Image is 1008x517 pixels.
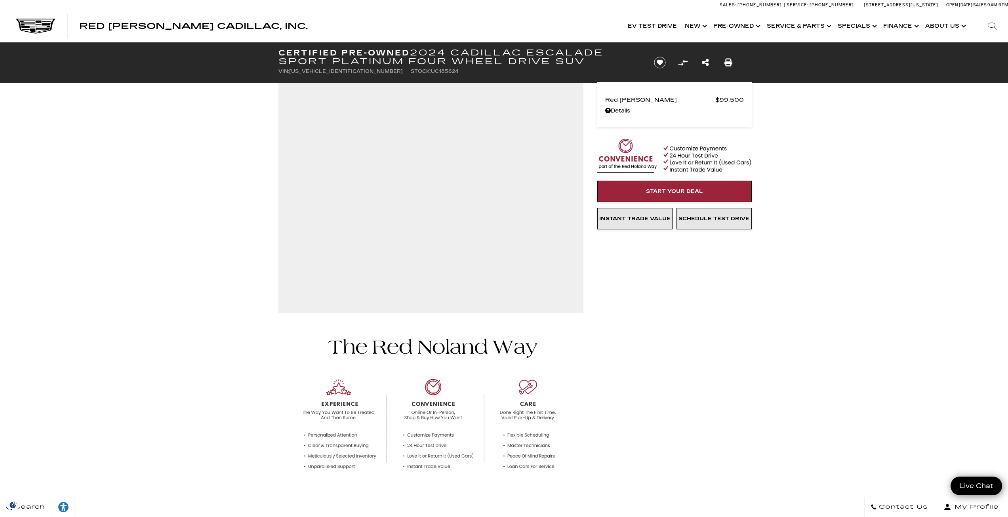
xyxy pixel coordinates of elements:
a: [STREET_ADDRESS][US_STATE] [864,2,938,8]
a: Finance [879,10,921,42]
span: Sales: [973,2,987,8]
a: Service: [PHONE_NUMBER] [784,3,856,7]
section: Click to Open Cookie Consent Modal [4,501,22,509]
span: Service: [787,2,808,8]
a: About Us [921,10,968,42]
span: Open [DATE] [946,2,972,8]
a: Service & Parts [763,10,834,42]
a: Live Chat [951,477,1002,495]
img: Opt-Out Icon [4,501,22,509]
a: Sales: [PHONE_NUMBER] [720,3,784,7]
a: Specials [834,10,879,42]
a: Instant Trade Value [597,208,673,229]
span: Red [PERSON_NAME] [605,94,715,105]
a: New [681,10,709,42]
a: EV Test Drive [624,10,681,42]
strong: Certified Pre-Owned [278,48,410,57]
span: VIN: [278,69,289,74]
span: Start Your Deal [646,188,703,195]
button: Save vehicle [651,56,669,69]
span: [PHONE_NUMBER] [810,2,854,8]
button: Compare Vehicle [677,57,689,69]
img: Cadillac Dark Logo with Cadillac White Text [16,19,55,34]
a: Explore your accessibility options [51,497,76,517]
h1: 2024 Cadillac Escalade Sport Platinum Four Wheel Drive SUV [278,48,641,66]
iframe: Interactive Walkaround/Photo gallery of the vehicle/product [282,86,579,309]
span: $99,500 [715,94,744,105]
a: Red [PERSON_NAME] $99,500 [605,94,744,105]
span: [PHONE_NUMBER] [737,2,782,8]
a: Share this Certified Pre-Owned 2024 Cadillac Escalade Sport Platinum Four Wheel Drive SUV [702,57,709,68]
span: [US_VEHICLE_IDENTIFICATION_NUMBER] [289,69,403,74]
span: Live Chat [955,481,997,490]
span: Schedule Test Drive [678,216,749,222]
span: Instant Trade Value [599,216,671,222]
a: Contact Us [864,497,934,517]
span: Red [PERSON_NAME] Cadillac, Inc. [79,21,308,31]
a: Print this Certified Pre-Owned 2024 Cadillac Escalade Sport Platinum Four Wheel Drive SUV [724,57,732,68]
span: Sales: [720,2,736,8]
span: Contact Us [877,502,928,513]
a: Schedule Test Drive [676,208,752,229]
div: Search [976,10,1008,42]
span: My Profile [951,502,999,513]
button: Open user profile menu [934,497,1008,517]
a: Start Your Deal [597,181,752,202]
span: Stock: [411,69,431,74]
span: Search [12,502,45,513]
a: Details [605,105,744,116]
span: UC185624 [431,69,459,74]
span: 9 AM-6 PM [987,2,1008,8]
a: Pre-Owned [709,10,763,42]
div: Explore your accessibility options [51,501,75,513]
a: Red [PERSON_NAME] Cadillac, Inc. [79,22,308,30]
